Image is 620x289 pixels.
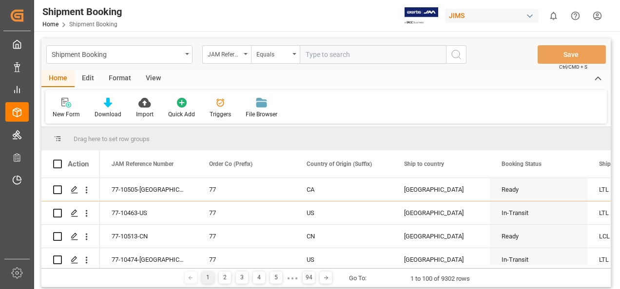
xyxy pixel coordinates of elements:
div: [GEOGRAPHIC_DATA] [404,202,478,224]
div: Ready [502,179,576,201]
a: Home [42,21,58,28]
div: 77-10474-[GEOGRAPHIC_DATA] [100,248,197,271]
div: 77 [209,179,283,201]
div: JIMS [445,9,539,23]
div: [GEOGRAPHIC_DATA] [404,249,478,271]
div: 77-10513-CN [100,225,197,248]
span: JAM Reference Number [112,161,174,167]
button: open menu [251,45,300,64]
img: Exertis%20JAM%20-%20Email%20Logo.jpg_1722504956.jpg [405,7,438,24]
div: Equals [256,48,290,59]
div: US [307,202,381,224]
div: 77 [209,249,283,271]
span: Booking Status [502,161,542,167]
div: Format [101,71,138,87]
div: US [307,249,381,271]
div: Press SPACE to select this row. [41,178,100,201]
div: CN [307,225,381,248]
span: Drag here to set row groups [74,135,150,143]
span: Country of Origin (Suffix) [307,161,372,167]
div: ● ● ● [287,274,298,282]
div: In-Transit [502,202,576,224]
button: open menu [46,45,193,64]
button: show 0 new notifications [542,5,564,27]
div: Go To: [349,273,367,283]
div: 94 [303,271,315,284]
div: 77 [209,202,283,224]
div: Shipment Booking [42,4,122,19]
div: View [138,71,168,87]
div: Action [68,160,89,168]
div: CA [307,179,381,201]
div: JAM Reference Number [208,48,241,59]
div: Shipment Booking [52,48,182,60]
span: Order Co (Prefix) [209,161,252,167]
div: New Form [53,110,80,119]
div: Download [95,110,121,119]
span: Ctrl/CMD + S [559,63,587,71]
div: Ready [502,225,576,248]
div: 4 [253,271,265,284]
button: JIMS [445,6,542,25]
span: Ship to country [404,161,444,167]
button: search button [446,45,466,64]
div: Press SPACE to select this row. [41,225,100,248]
div: Quick Add [168,110,195,119]
input: Type to search [300,45,446,64]
button: open menu [202,45,251,64]
button: Help Center [564,5,586,27]
div: Triggers [210,110,231,119]
div: Edit [75,71,101,87]
div: 1 to 100 of 9302 rows [410,274,470,284]
div: Press SPACE to select this row. [41,248,100,271]
div: 1 [202,271,214,284]
div: In-Transit [502,249,576,271]
div: Home [41,71,75,87]
div: 77 [209,225,283,248]
div: 5 [270,271,282,284]
div: Import [136,110,154,119]
div: [GEOGRAPHIC_DATA] [404,225,478,248]
button: Save [538,45,606,64]
div: File Browser [246,110,277,119]
div: 77-10505-[GEOGRAPHIC_DATA] [100,178,197,201]
div: 2 [219,271,231,284]
div: [GEOGRAPHIC_DATA] [404,179,478,201]
div: Press SPACE to select this row. [41,201,100,225]
div: 3 [236,271,248,284]
div: 77-10463-US [100,201,197,224]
